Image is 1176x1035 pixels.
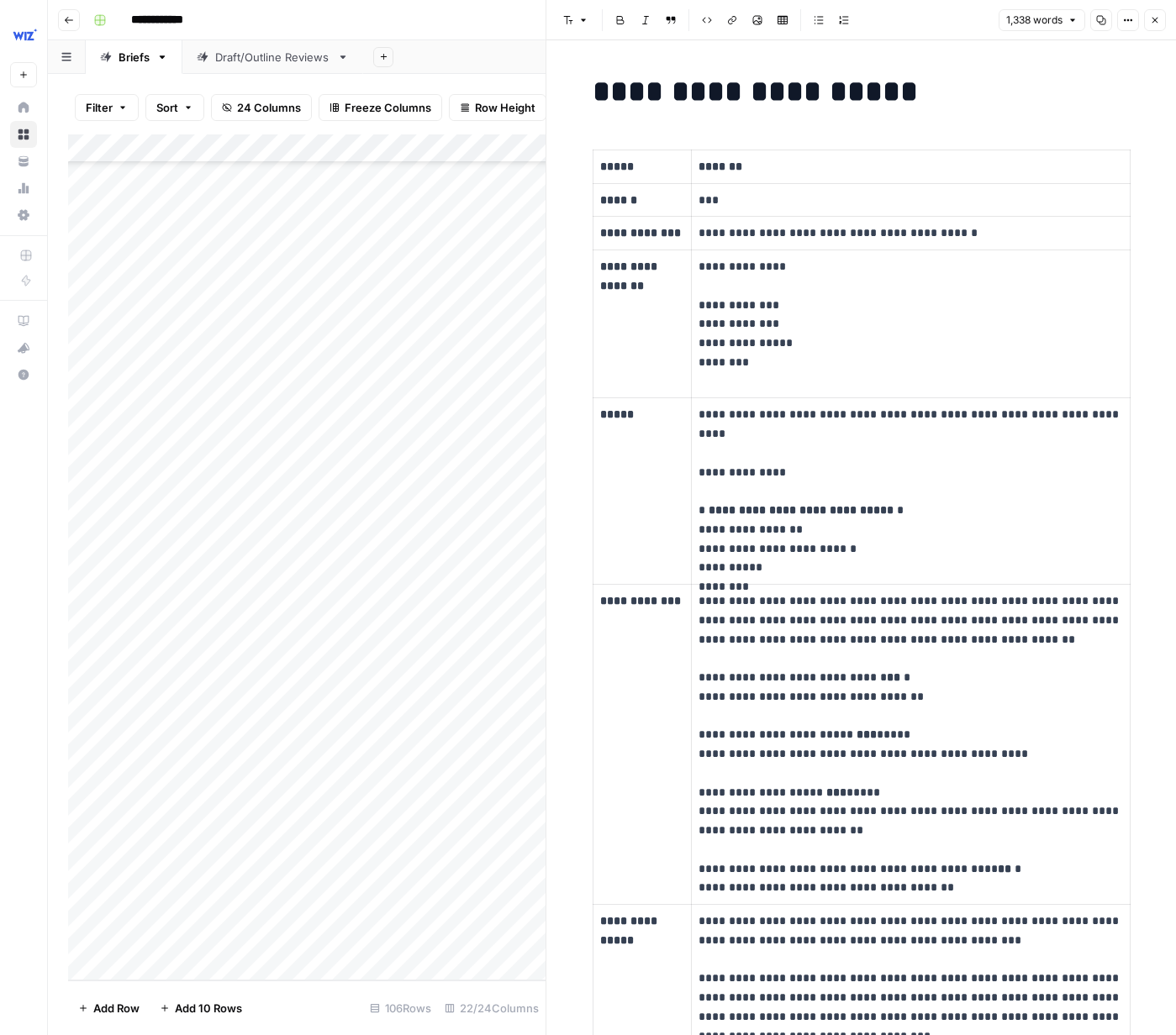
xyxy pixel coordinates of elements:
[211,94,312,121] button: 24 Columns
[10,13,37,55] button: Workspace: Wiz
[156,99,178,116] span: Sort
[93,1000,140,1017] span: Add Row
[449,94,546,121] button: Row Height
[182,40,363,74] a: Draft/Outline Reviews
[10,121,37,148] a: Browse
[10,307,37,334] a: AirOps Academy
[438,995,546,1022] div: 22/24 Columns
[1006,13,1063,28] span: 1,338 words
[319,94,442,121] button: Freeze Columns
[10,175,37,202] a: Usage
[237,99,301,116] span: 24 Columns
[10,202,37,229] a: Settings
[363,995,438,1022] div: 106 Rows
[68,995,150,1022] button: Add Row
[10,148,37,175] a: Your Data
[11,335,36,360] div: What's new?
[75,94,139,121] button: Filter
[175,1000,242,1017] span: Add 10 Rows
[86,40,182,74] a: Briefs
[999,9,1085,31] button: 1,338 words
[86,99,113,116] span: Filter
[10,361,37,388] button: Help + Support
[150,995,252,1022] button: Add 10 Rows
[345,99,431,116] span: Freeze Columns
[145,94,204,121] button: Sort
[10,334,37,361] button: What's new?
[10,94,37,121] a: Home
[10,19,40,50] img: Wiz Logo
[119,49,150,66] div: Briefs
[215,49,330,66] div: Draft/Outline Reviews
[475,99,535,116] span: Row Height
